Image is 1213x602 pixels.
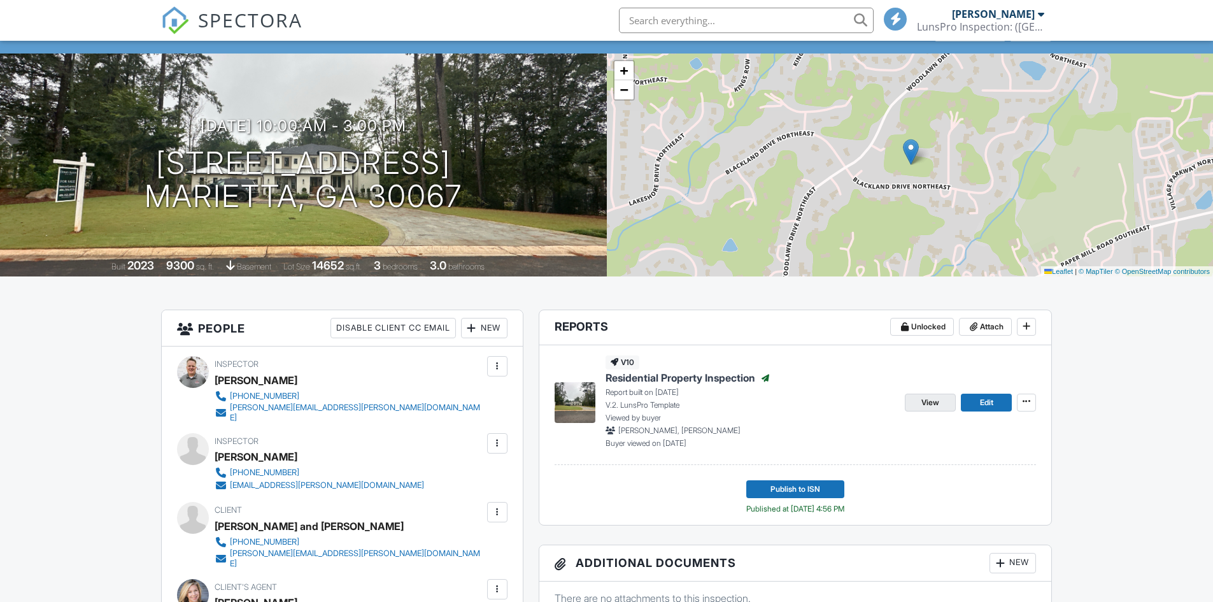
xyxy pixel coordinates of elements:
a: Zoom out [614,80,634,99]
h1: [STREET_ADDRESS] Marietta, GA 30067 [145,147,462,214]
div: 14652 [312,259,344,272]
div: 2023 [127,259,154,272]
div: [PERSON_NAME] [215,447,297,466]
img: The Best Home Inspection Software - Spectora [161,6,189,34]
a: © MapTiler [1079,268,1113,275]
span: Built [111,262,125,271]
div: [PHONE_NUMBER] [230,537,299,547]
span: bathrooms [448,262,485,271]
div: [PERSON_NAME] and [PERSON_NAME] [215,517,404,536]
span: sq. ft. [196,262,214,271]
a: SPECTORA [161,17,302,44]
span: sq.ft. [346,262,362,271]
div: 3.0 [430,259,446,272]
a: © OpenStreetMap contributors [1115,268,1210,275]
h3: [DATE] 10:00 am - 3:00 pm [201,117,406,134]
span: Client's Agent [215,582,277,592]
span: Lot Size [283,262,310,271]
div: 3 [374,259,381,272]
a: [PERSON_NAME][EMAIL_ADDRESS][PERSON_NAME][DOMAIN_NAME] [215,403,484,423]
input: Search everything... [619,8,874,33]
a: [PHONE_NUMBER] [215,390,484,403]
span: − [620,82,628,97]
a: [PERSON_NAME][EMAIL_ADDRESS][PERSON_NAME][DOMAIN_NAME] [215,548,484,569]
div: New [990,553,1036,573]
h3: People [162,310,523,347]
div: 9300 [166,259,194,272]
span: Client [215,505,242,515]
div: Client View [935,24,1005,41]
a: [PHONE_NUMBER] [215,466,424,479]
div: New [461,318,507,338]
a: Leaflet [1044,268,1073,275]
span: + [620,62,628,78]
a: [PHONE_NUMBER] [215,536,484,548]
span: | [1075,268,1077,275]
div: [PHONE_NUMBER] [230,391,299,401]
div: Disable Client CC Email [330,318,456,338]
span: bedrooms [383,262,418,271]
div: [PERSON_NAME] [952,8,1035,20]
div: LunsPro Inspection: (Atlanta) [917,20,1044,33]
div: More [1010,24,1051,41]
div: [EMAIL_ADDRESS][PERSON_NAME][DOMAIN_NAME] [230,480,424,491]
a: Zoom in [614,61,634,80]
span: SPECTORA [198,6,302,33]
div: [PHONE_NUMBER] [230,468,299,478]
span: Inspector [215,359,259,369]
img: Marker [903,139,919,165]
h3: Additional Documents [539,545,1052,582]
div: [PERSON_NAME][EMAIL_ADDRESS][PERSON_NAME][DOMAIN_NAME] [230,403,484,423]
div: [PERSON_NAME][EMAIL_ADDRESS][PERSON_NAME][DOMAIN_NAME] [230,548,484,569]
span: basement [237,262,271,271]
a: [EMAIL_ADDRESS][PERSON_NAME][DOMAIN_NAME] [215,479,424,492]
div: [PERSON_NAME] [215,371,297,390]
span: Inspector [215,436,259,446]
